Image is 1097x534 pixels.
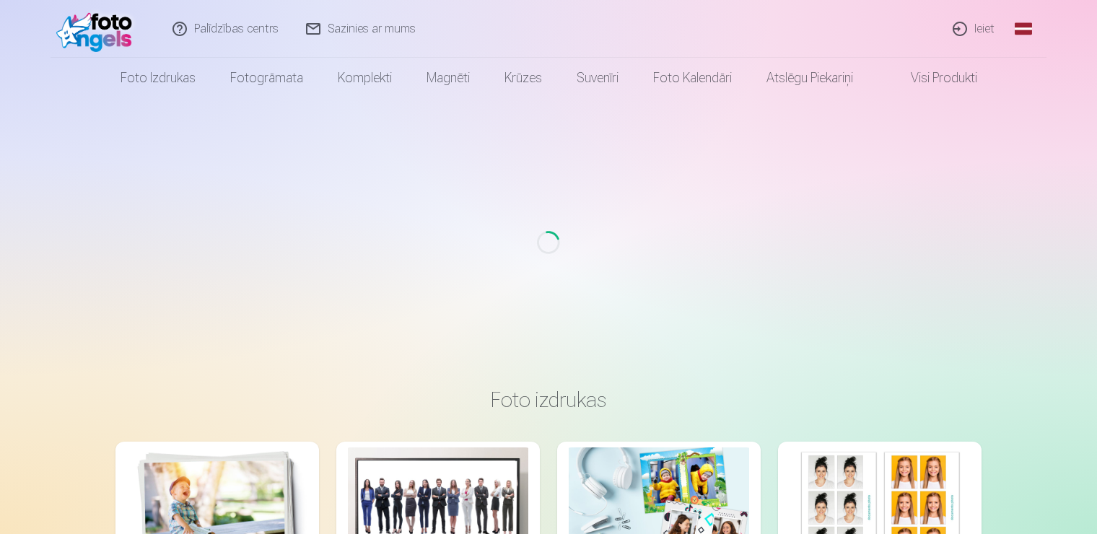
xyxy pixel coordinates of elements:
a: Foto kalendāri [636,58,749,98]
img: /fa1 [56,6,139,52]
a: Suvenīri [559,58,636,98]
a: Magnēti [409,58,487,98]
a: Atslēgu piekariņi [749,58,870,98]
a: Komplekti [320,58,409,98]
h3: Foto izdrukas [127,387,970,413]
a: Foto izdrukas [103,58,213,98]
a: Fotogrāmata [213,58,320,98]
a: Krūzes [487,58,559,98]
a: Visi produkti [870,58,995,98]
